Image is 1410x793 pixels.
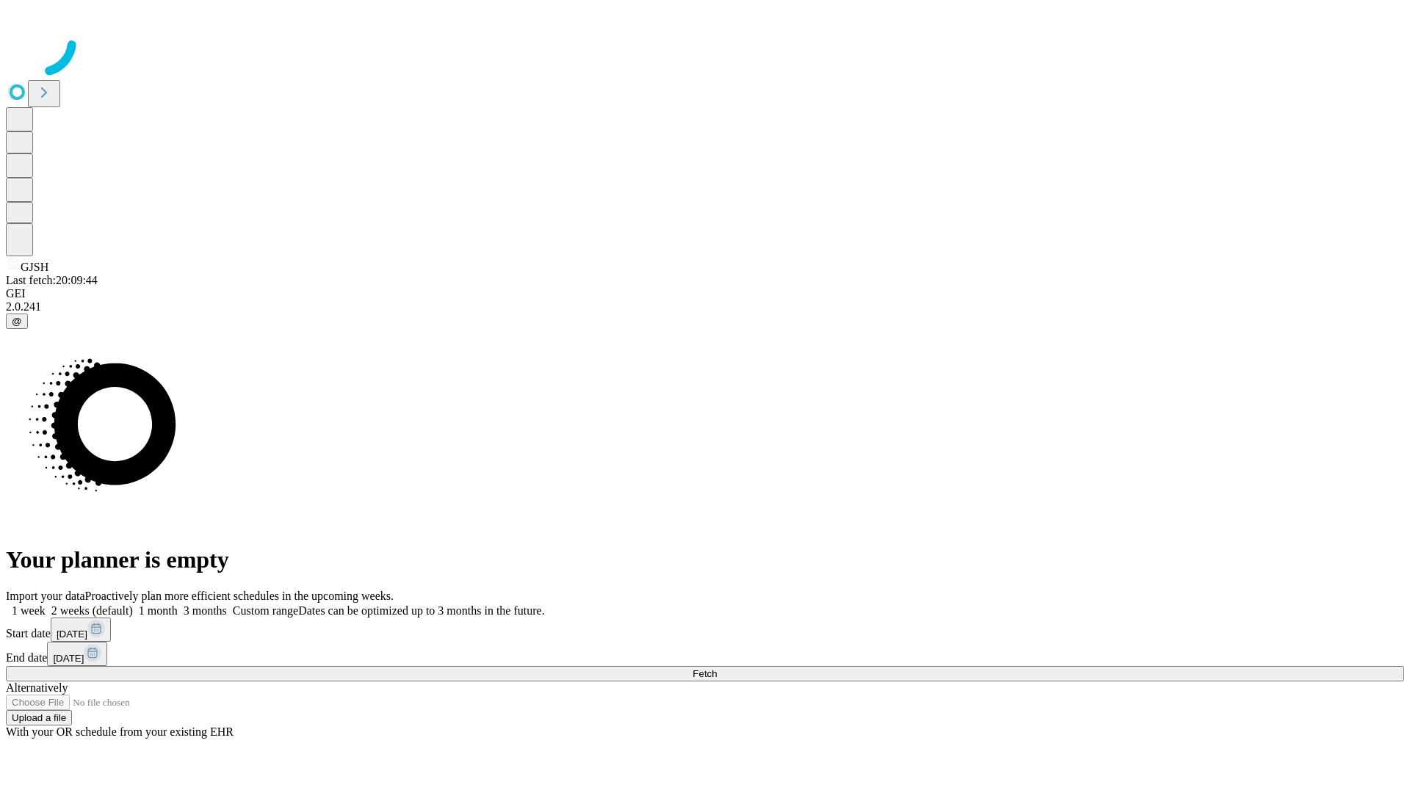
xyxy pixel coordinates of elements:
[6,274,98,286] span: Last fetch: 20:09:44
[51,604,133,617] span: 2 weeks (default)
[6,681,68,694] span: Alternatively
[6,300,1404,314] div: 2.0.241
[6,666,1404,681] button: Fetch
[51,618,111,642] button: [DATE]
[47,642,107,666] button: [DATE]
[85,590,394,602] span: Proactively plan more efficient schedules in the upcoming weeks.
[6,590,85,602] span: Import your data
[6,546,1404,573] h1: Your planner is empty
[6,287,1404,300] div: GEI
[53,653,84,664] span: [DATE]
[233,604,298,617] span: Custom range
[6,642,1404,666] div: End date
[6,618,1404,642] div: Start date
[12,316,22,327] span: @
[139,604,178,617] span: 1 month
[298,604,544,617] span: Dates can be optimized up to 3 months in the future.
[6,314,28,329] button: @
[57,629,87,640] span: [DATE]
[21,261,48,273] span: GJSH
[693,668,717,679] span: Fetch
[6,725,234,738] span: With your OR schedule from your existing EHR
[12,604,46,617] span: 1 week
[6,710,72,725] button: Upload a file
[184,604,227,617] span: 3 months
